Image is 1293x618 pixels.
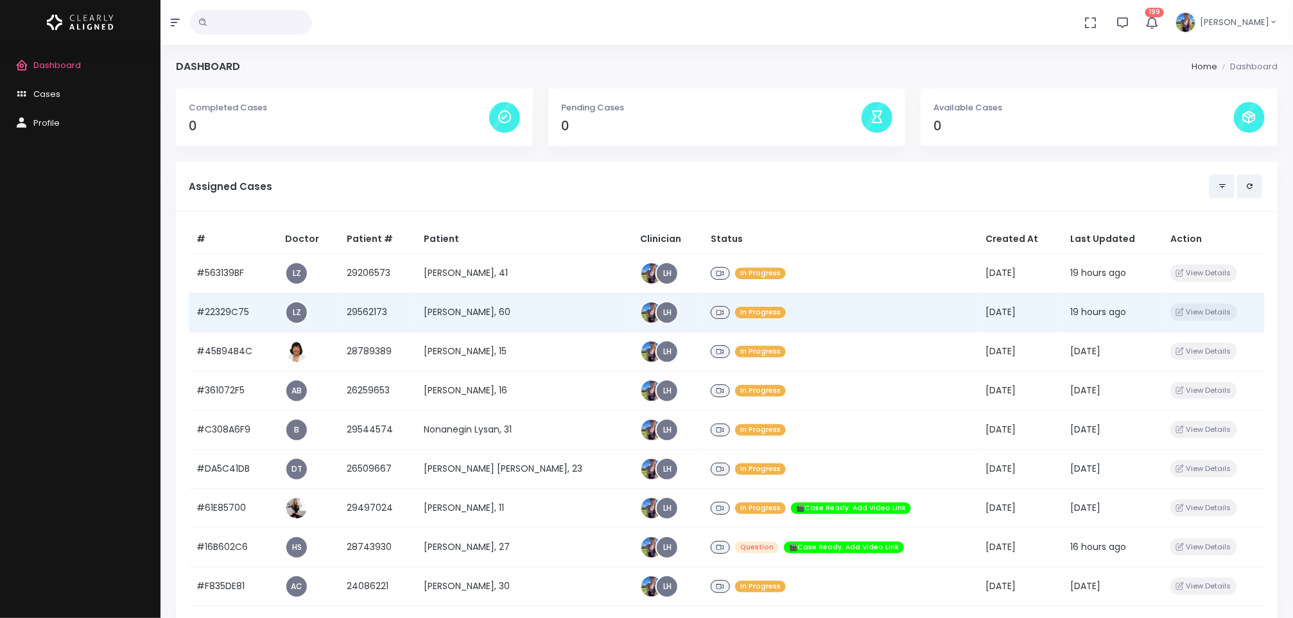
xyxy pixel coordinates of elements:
span: LH [657,302,677,323]
td: #F835DE81 [189,567,277,606]
h4: 0 [189,119,489,133]
td: [PERSON_NAME], 15 [416,332,633,371]
a: AB [286,381,307,401]
span: Profile [33,117,60,129]
span: In Progress [735,424,786,436]
span: [DATE] [1071,462,1101,475]
a: LH [657,420,677,440]
td: #61E85700 [189,488,277,528]
td: #16B602C6 [189,528,277,567]
span: [DATE] [1071,579,1101,592]
button: View Details [1170,421,1237,438]
span: [DATE] [985,540,1016,553]
h5: Assigned Cases [189,181,1210,193]
span: LZ [286,263,307,284]
img: Logo Horizontal [47,9,114,36]
span: 19 hours ago [1071,305,1127,318]
span: In Progress [735,307,786,319]
span: Cases [33,88,60,100]
button: View Details [1170,264,1237,282]
span: LH [657,381,677,401]
span: Question [735,542,779,554]
span: [DATE] [1071,501,1101,514]
span: 199 [1145,8,1164,17]
span: 🎬Case Ready. Add Video Link [791,502,911,515]
td: 29206573 [339,253,416,293]
td: [PERSON_NAME], 60 [416,293,633,332]
td: 26509667 [339,449,416,488]
td: [PERSON_NAME] [PERSON_NAME], 23 [416,449,633,488]
td: #DA5C41DB [189,449,277,488]
span: [DATE] [985,384,1016,397]
td: #563139BF [189,253,277,293]
span: 19 hours ago [1071,266,1127,279]
td: [PERSON_NAME], 30 [416,567,633,606]
a: B [286,420,307,440]
td: 26259653 [339,371,416,410]
a: LH [657,537,677,558]
span: 16 hours ago [1071,540,1127,553]
button: View Details [1170,304,1237,321]
li: Home [1192,60,1217,73]
a: LZ [286,302,307,323]
a: DT [286,459,307,479]
span: 🎬Case Ready. Add Video Link [784,542,904,554]
a: LH [657,341,677,362]
td: 28743930 [339,528,416,567]
span: [DATE] [1071,384,1101,397]
th: Patient [416,225,633,254]
span: In Progress [735,346,786,358]
span: [DATE] [985,423,1016,436]
td: [PERSON_NAME], 11 [416,488,633,528]
span: [DATE] [1071,423,1101,436]
th: # [189,225,277,254]
td: [PERSON_NAME], 41 [416,253,633,293]
td: 29544574 [339,410,416,449]
button: View Details [1170,499,1237,517]
p: Completed Cases [189,101,489,114]
span: [PERSON_NAME] [1200,16,1269,29]
p: Available Cases [933,101,1234,114]
span: [DATE] [985,345,1016,357]
a: LH [657,459,677,479]
a: LH [657,498,677,519]
a: LH [657,576,677,597]
td: [PERSON_NAME], 16 [416,371,633,410]
span: LH [657,263,677,284]
li: Dashboard [1217,60,1278,73]
button: View Details [1170,578,1237,595]
span: Dashboard [33,59,81,71]
a: AC [286,576,307,597]
span: In Progress [735,463,786,476]
button: View Details [1170,538,1237,556]
td: #22329C75 [189,293,277,332]
a: HS [286,537,307,558]
button: View Details [1170,382,1237,399]
button: View Details [1170,460,1237,477]
td: 24086221 [339,567,416,606]
td: [PERSON_NAME], 27 [416,528,633,567]
span: In Progress [735,268,786,280]
h4: 0 [933,119,1234,133]
td: 29562173 [339,293,416,332]
img: Header Avatar [1174,11,1197,34]
th: Clinician [632,225,703,254]
th: Created At [978,225,1063,254]
h4: 0 [561,119,862,133]
td: #45B94B4C [189,332,277,371]
td: #C308A6F9 [189,410,277,449]
span: In Progress [735,502,786,515]
th: Action [1163,225,1265,254]
td: 29497024 [339,488,416,528]
span: [DATE] [985,266,1016,279]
